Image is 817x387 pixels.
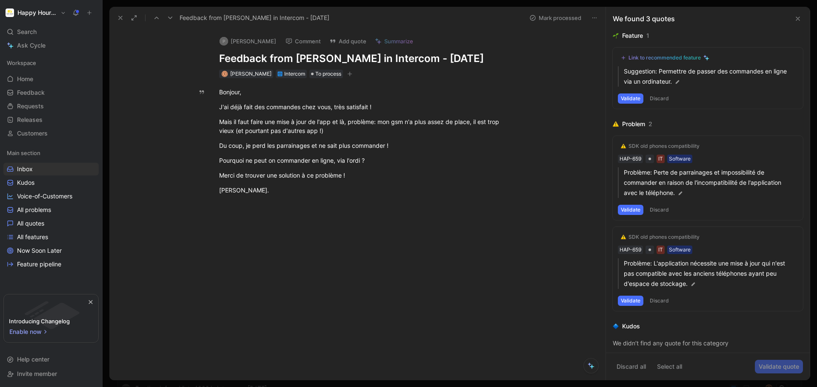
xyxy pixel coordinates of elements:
button: Discard [647,205,672,215]
button: Add quote [326,35,370,47]
a: Voice-of-Customers [3,190,99,203]
div: Main sectionInboxKudosVoice-of-CustomersAll problemsAll quotesAll featuresNow Soon LaterFeature p... [3,147,99,271]
div: P [220,37,228,45]
div: To process [309,70,343,78]
a: Now Soon Later [3,244,99,257]
span: Mais il faut faire une mise à jour de l'app et là, problème: mon gsm n'a plus assez de place, il ... [219,118,501,134]
button: Discard all [613,360,650,373]
span: Invite member [17,370,57,377]
span: Requests [17,102,44,110]
a: Ask Cycle [3,39,99,52]
div: Search [3,25,99,38]
button: View actions [87,192,95,201]
button: View actions [87,206,95,214]
a: Feedback [3,86,99,99]
div: We found 3 quotes [613,14,675,24]
span: Kudos [17,178,34,187]
button: View actions [87,260,95,268]
button: View actions [87,165,95,173]
div: Intercom [284,70,305,78]
button: P[PERSON_NAME] [216,35,280,48]
span: Ask Cycle [17,40,46,51]
span: Now Soon Later [17,246,62,255]
a: Kudos [3,176,99,189]
div: SDK old phones compatibility [628,234,700,240]
span: Home [17,75,33,83]
a: All features [3,231,99,243]
h1: Feedback from [PERSON_NAME] in Intercom - [DATE] [219,52,514,65]
span: Summarize [384,37,413,45]
span: Du coup, je perd les parrainages et ne sait plus commander ! [219,142,389,149]
p: Problème: L'application nécessite une mise à jour qui n'est pas compatible avec les anciens télép... [624,258,798,289]
span: All problems [17,206,51,214]
div: 1 [646,31,649,41]
button: Summarize [371,35,417,47]
span: Help center [17,356,49,363]
span: Search [17,27,37,37]
div: 2 [648,119,652,129]
img: ⚠️ [613,121,619,127]
button: Link to recommended feature [618,53,712,63]
img: pen.svg [674,79,680,85]
span: Customers [17,129,48,138]
p: Suggestion: Permettre de passer des commandes en ligne via un ordinateur. [624,66,798,87]
button: Validate [618,296,643,306]
img: pen.svg [677,190,683,196]
span: To process [315,70,341,78]
button: View actions [87,178,95,187]
span: Feature pipeline [17,260,61,268]
a: Home [3,73,99,85]
button: Select all [653,360,686,373]
div: Invite member [3,367,99,380]
a: Requests [3,100,99,113]
button: Happy Hours MarketHappy Hours Market [3,7,68,19]
button: ⚠️SDK old phones compatibility [618,141,703,151]
button: Comment [282,35,325,47]
a: Releases [3,113,99,126]
span: Inbox [17,165,33,173]
button: View actions [87,233,95,241]
span: All features [17,233,48,241]
img: bg-BLZuj68n.svg [11,294,91,338]
span: Feedback from [PERSON_NAME] in Intercom - [DATE] [180,13,329,23]
img: Happy Hours Market [6,8,14,17]
span: [PERSON_NAME] [230,71,271,77]
span: Pourquoi ne peut on commander en ligne, via l'ordi ? [219,157,365,164]
a: All quotes [3,217,99,230]
span: Feedback [17,88,45,97]
div: Introducing Changelog [9,316,70,326]
img: 🔷 [613,323,619,329]
div: Workspace [3,56,99,69]
button: Discard [647,296,672,306]
span: Releases [17,116,43,124]
a: Customers [3,127,99,140]
span: J'ai déjà fait des commandes chez vous, très satisfait ! [219,103,371,110]
div: Problem [622,119,645,129]
div: Feature [622,31,643,41]
div: C [222,72,227,76]
span: [PERSON_NAME]. [219,186,269,194]
button: Validate [618,205,643,215]
span: Workspace [7,59,36,67]
p: Problème: Perte de parrainages et impossibilité de commander en raison de l'incompatibilité de l'... [624,167,798,198]
button: View actions [87,219,95,228]
span: Bonjour, [219,88,241,96]
button: View actions [87,246,95,255]
span: All quotes [17,219,44,228]
a: All problems [3,203,99,216]
button: ⚠️SDK old phones compatibility [618,232,703,242]
button: Mark processed [526,12,585,24]
span: Main section [7,149,40,157]
img: ⚠️ [621,144,626,149]
button: Validate [618,93,643,104]
div: Main section [3,147,99,159]
span: Merci de trouver une solution à ce problème ! [219,172,345,179]
a: Inbox [3,163,99,175]
img: 🌱 [613,33,619,39]
span: Enable now [9,327,43,337]
h1: Happy Hours Market [17,9,57,17]
a: Feature pipeline [3,258,99,271]
span: Voice-of-Customers [17,192,72,201]
img: ⚠️ [621,234,626,240]
button: Discard [647,93,672,104]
